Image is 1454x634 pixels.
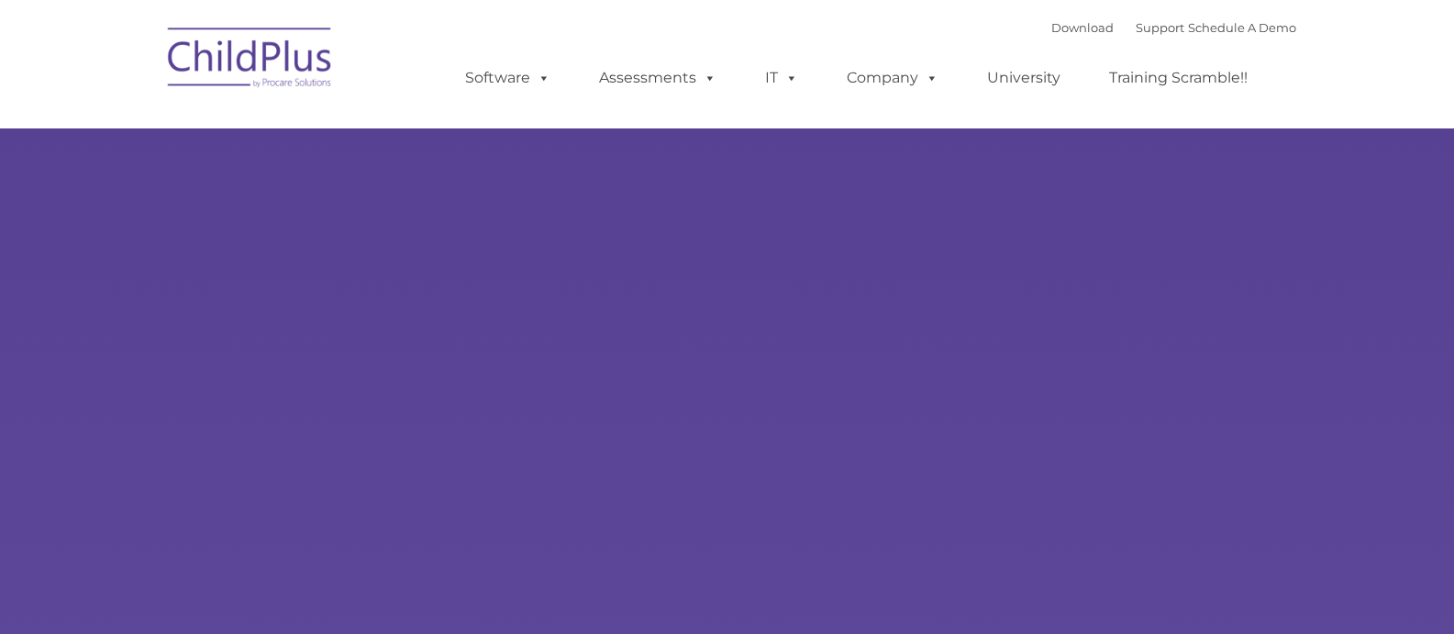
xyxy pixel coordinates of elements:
[1136,20,1184,35] a: Support
[969,60,1079,96] a: University
[159,15,342,106] img: ChildPlus by Procare Solutions
[447,60,569,96] a: Software
[828,60,957,96] a: Company
[1188,20,1296,35] a: Schedule A Demo
[581,60,735,96] a: Assessments
[1051,20,1296,35] font: |
[1051,20,1114,35] a: Download
[1091,60,1266,96] a: Training Scramble!!
[747,60,816,96] a: IT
